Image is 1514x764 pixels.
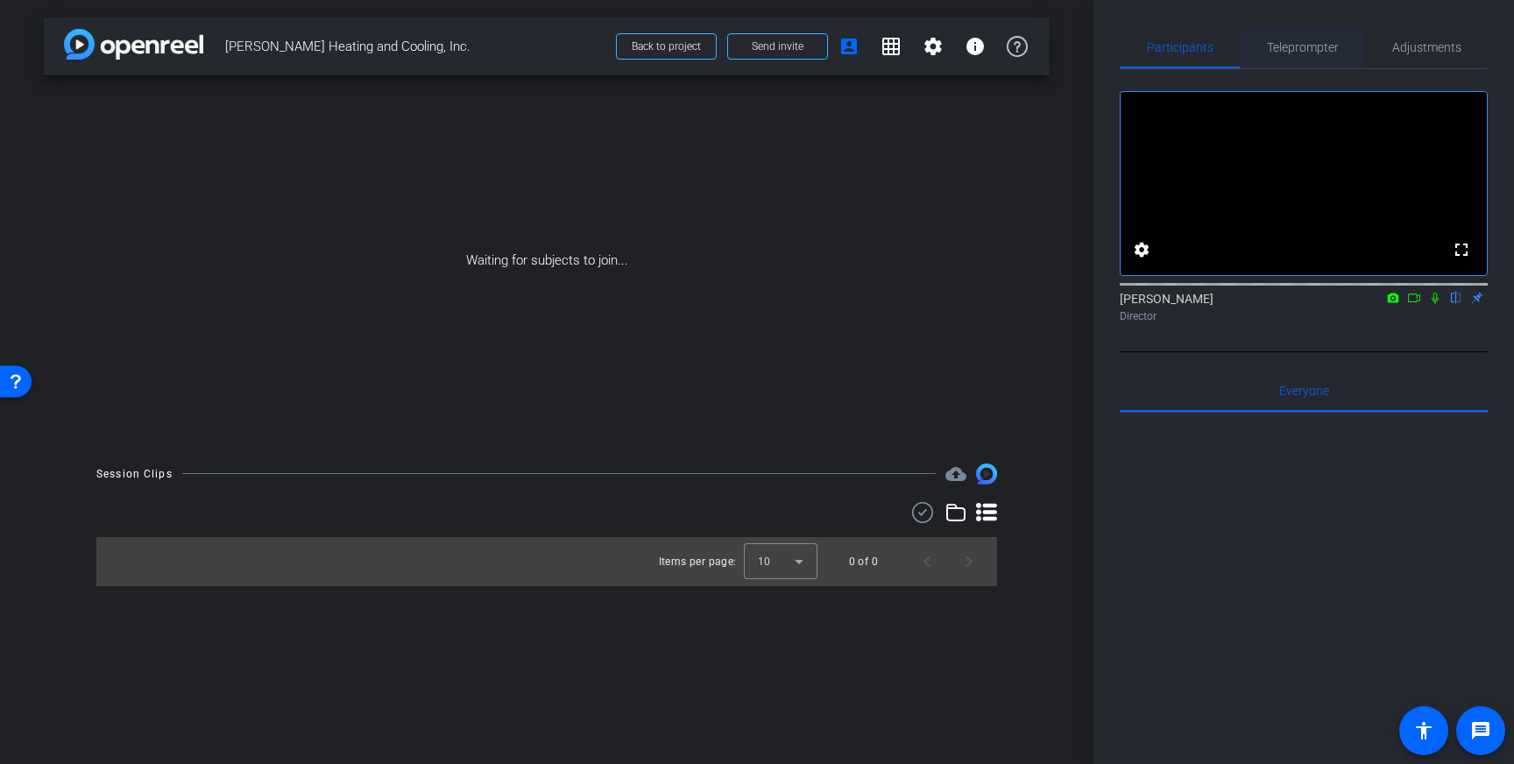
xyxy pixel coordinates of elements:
img: app-logo [64,29,203,60]
mat-icon: accessibility [1413,720,1434,741]
button: Send invite [727,33,828,60]
button: Previous page [906,541,948,583]
button: Back to project [616,33,717,60]
span: Participants [1147,41,1213,53]
mat-icon: message [1470,720,1491,741]
mat-icon: grid_on [881,36,902,57]
mat-icon: flip [1446,289,1467,305]
div: 0 of 0 [849,553,878,570]
span: Send invite [752,39,803,53]
mat-icon: settings [923,36,944,57]
button: Next page [948,541,990,583]
mat-icon: account_box [838,36,860,57]
span: [PERSON_NAME] Heating and Cooling, Inc. [225,29,605,64]
div: Director [1120,308,1488,324]
span: Adjustments [1392,41,1461,53]
span: Back to project [632,40,701,53]
mat-icon: info [965,36,986,57]
div: [PERSON_NAME] [1120,290,1488,324]
img: Session clips [976,463,997,485]
span: Destinations for your clips [945,463,966,485]
span: Everyone [1279,385,1329,397]
div: Waiting for subjects to join... [44,75,1050,446]
div: Items per page: [659,553,737,570]
mat-icon: cloud_upload [945,463,966,485]
mat-icon: fullscreen [1451,239,1472,260]
mat-icon: settings [1131,239,1152,260]
div: Session Clips [96,465,173,483]
span: Teleprompter [1267,41,1339,53]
